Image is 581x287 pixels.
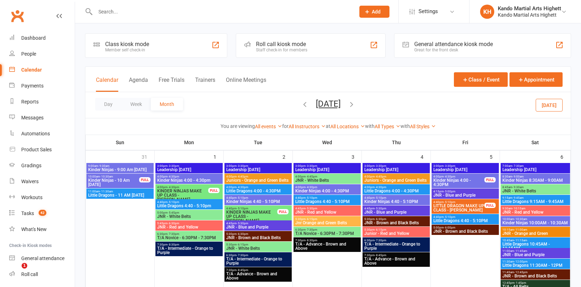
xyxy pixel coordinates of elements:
[226,236,290,240] span: JNR - Brown and Black Belts
[226,199,290,204] span: Kinder Ninjas 4:40 - 5:10PM
[157,178,221,182] span: Kinder Ninjas 4:00 - 4:30pm
[105,47,149,52] div: Member self check-in
[365,123,375,129] strong: with
[502,196,569,199] span: 9:15am
[256,47,307,52] div: Staff check-in for members
[375,196,386,199] span: - 5:10pm
[375,124,400,129] a: All Types
[88,164,152,168] span: 9:00am
[256,41,307,47] div: Roll call kiosk mode
[22,263,27,269] span: 1
[226,222,290,225] span: 4:45pm
[512,164,524,168] span: - 7:30am
[157,175,221,178] span: 4:00pm
[433,201,485,204] span: 4:40pm
[9,30,75,46] a: Dashboard
[295,242,359,251] span: T/A - Advance - Brown and Above
[295,231,359,236] span: T/A Novice - 6:30PM - 7:30PM
[9,94,75,110] a: Reports
[514,249,527,253] span: - 11:45am
[226,207,278,210] span: 4:40pm
[283,151,292,162] div: 2
[375,164,386,168] span: - 3:30pm
[295,221,359,225] span: Jnr Orange and Green Belts
[88,168,152,172] span: Kinder Ninjas - 9:00 Am [DATE]
[139,177,150,182] div: FULL
[352,151,361,162] div: 3
[226,257,290,265] span: T/A - Intermediate - Orange to Purple
[167,232,179,236] span: - 7:30pm
[364,178,428,182] span: Juniors - Orange and Green Belts
[21,271,38,277] div: Roll call
[433,204,485,212] span: LITTLE DRAGON MAKE UP CLASS - [PERSON_NAME]
[400,123,410,129] strong: with
[226,210,278,223] span: KINDER NINJAS MAKE UP CLASS - [PERSON_NAME]
[237,222,248,225] span: - 5:30pm
[502,253,569,257] span: JNR - Blue and Purple
[157,211,221,214] span: 5:00pm
[9,142,75,158] a: Product Sales
[418,4,438,19] span: Settings
[433,168,497,172] span: Leadership [DATE]
[167,201,179,204] span: - 5:10pm
[293,135,362,150] th: Wed
[414,41,493,47] div: General attendance kiosk mode
[88,175,139,178] span: 10:00am
[157,204,221,208] span: Little Dragons 4:40 - 5:10pm
[142,151,154,162] div: 31
[21,163,41,168] div: Gradings
[502,242,569,251] span: Little Dragons 10:45AM - 11:15AM
[21,179,39,184] div: Waivers
[375,207,386,210] span: - 5:30pm
[282,123,289,129] strong: for
[502,175,569,178] span: 8:30am
[226,254,290,257] span: 6:30pm
[502,228,569,231] span: 10:15am
[375,239,386,242] span: - 7:30pm
[237,207,248,210] span: - 5:10pm
[21,147,52,152] div: Product Sales
[151,98,183,111] button: Month
[364,189,428,193] span: Little Dragons 4:00 - 4:30PM
[9,158,75,174] a: Gradings
[306,228,317,231] span: - 7:30pm
[289,124,326,129] a: All Instructors
[226,77,266,92] button: Online Meetings
[484,177,496,182] div: FULL
[444,164,455,168] span: - 3:30pm
[9,266,75,282] a: Roll call
[21,210,34,216] div: Tasks
[9,78,75,94] a: Payments
[237,232,248,236] span: - 6:30pm
[306,239,317,242] span: - 8:30pm
[509,72,563,87] button: Appointment
[226,168,290,172] span: Leadership [DATE]
[316,99,341,109] button: [DATE]
[93,7,350,17] input: Search...
[514,239,527,242] span: - 11:15am
[484,203,496,208] div: FULL
[208,188,220,193] div: FULL
[226,164,290,168] span: 3:00pm
[157,214,221,219] span: JNR - White Belts
[9,221,75,237] a: What's New
[226,178,290,182] span: Juniors - Orange and Green Belts
[364,210,428,214] span: JNR - Blue and Purple
[502,210,569,214] span: JNR - Red and Yellow
[157,168,221,172] span: Leadership [DATE]
[226,186,290,189] span: 4:00pm
[9,46,75,62] a: People
[502,263,569,268] span: Little Dragons 11:30AM - 12PM
[157,201,221,204] span: 4:40pm
[454,72,508,87] button: Class / Event
[330,124,365,129] a: All Locations
[157,222,221,225] span: 5:45pm
[512,186,524,189] span: - 9:30am
[157,186,209,189] span: 4:00pm
[560,151,570,162] div: 6
[167,211,179,214] span: - 5:45pm
[167,186,179,189] span: - 4:30pm
[502,168,569,172] span: Leadership [DATE]
[514,260,528,263] span: - 12:00pm
[157,246,221,255] span: T/A - Intermediate - Orange to Purple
